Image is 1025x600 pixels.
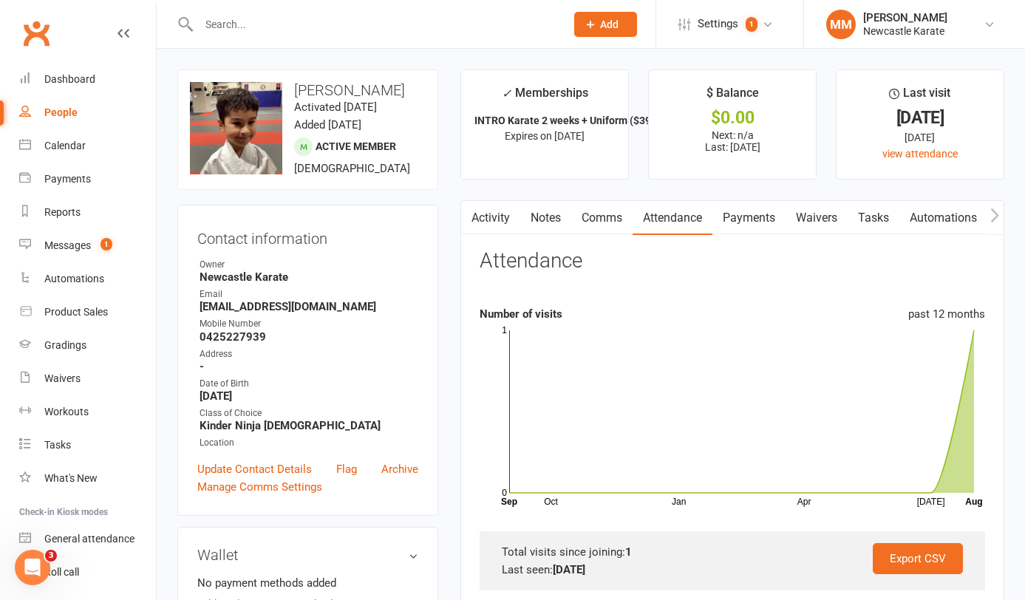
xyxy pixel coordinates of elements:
div: Roll call [44,566,79,578]
strong: Number of visits [480,307,562,321]
a: view attendance [882,148,958,160]
a: Clubworx [18,15,55,52]
a: Messages 1 [19,229,156,262]
a: Roll call [19,556,156,589]
img: image1754284814.png [190,82,282,174]
a: What's New [19,462,156,495]
div: MM [826,10,856,39]
div: Class of Choice [200,406,418,420]
span: Expires on [DATE] [505,130,585,142]
strong: [EMAIL_ADDRESS][DOMAIN_NAME] [200,300,418,313]
div: Payments [44,173,91,185]
div: Last visit [889,83,950,110]
div: Newcastle Karate [863,24,947,38]
strong: - [200,360,418,373]
div: Mobile Number [200,317,418,331]
a: Gradings [19,329,156,362]
h3: Attendance [480,250,582,273]
div: People [44,106,78,118]
strong: [DATE] [553,563,585,576]
div: Owner [200,258,418,272]
div: General attendance [44,533,134,545]
span: Add [600,18,619,30]
a: Manage Comms Settings [197,478,322,496]
a: Waivers [786,201,848,235]
div: Dashboard [44,73,95,85]
h3: Wallet [197,547,418,563]
div: Waivers [44,372,81,384]
span: 1 [101,238,112,250]
h3: [PERSON_NAME] [190,82,426,98]
div: Product Sales [44,306,108,318]
input: Search... [194,14,555,35]
span: 1 [746,17,757,32]
strong: 0425227939 [200,330,418,344]
li: No payment methods added [197,574,418,592]
strong: Kinder Ninja [DEMOGRAPHIC_DATA] [200,419,418,432]
div: Automations [44,273,104,284]
div: Workouts [44,406,89,417]
a: General attendance kiosk mode [19,522,156,556]
div: Calendar [44,140,86,151]
div: What's New [44,472,98,484]
div: Location [200,436,418,450]
div: $0.00 [662,110,803,126]
a: Attendance [633,201,712,235]
time: Activated [DATE] [294,100,377,114]
div: Memberships [502,83,588,111]
a: Dashboard [19,63,156,96]
strong: 1 [625,545,632,559]
div: Address [200,347,418,361]
span: Active member [316,140,396,152]
a: Export CSV [873,543,963,574]
a: Comms [571,201,633,235]
strong: Newcastle Karate [200,270,418,284]
strong: INTRO Karate 2 weeks + Uniform ($39) Kids [474,115,678,126]
div: Date of Birth [200,377,418,391]
a: Activity [461,201,520,235]
span: Settings [698,7,738,41]
div: Last seen: [502,561,963,579]
div: past 12 months [908,305,985,323]
time: Added [DATE] [294,118,361,132]
a: Update Contact Details [197,460,312,478]
a: Archive [381,460,418,478]
a: Product Sales [19,296,156,329]
div: Tasks [44,439,71,451]
button: Add [574,12,637,37]
div: $ Balance [706,83,759,110]
a: Tasks [848,201,899,235]
a: Automations [19,262,156,296]
a: Automations [899,201,987,235]
a: Waivers [19,362,156,395]
div: [PERSON_NAME] [863,11,947,24]
a: Payments [712,201,786,235]
i: ✓ [502,86,511,100]
p: Next: n/a Last: [DATE] [662,129,803,153]
a: Payments [19,163,156,196]
div: Gradings [44,339,86,351]
a: Workouts [19,395,156,429]
span: 3 [45,550,57,562]
div: Messages [44,239,91,251]
iframe: Intercom live chat [15,550,50,585]
div: Reports [44,206,81,218]
strong: [DATE] [200,389,418,403]
span: [DEMOGRAPHIC_DATA] [294,162,410,175]
div: [DATE] [850,129,990,146]
a: Notes [520,201,571,235]
div: Total visits since joining: [502,543,963,561]
div: [DATE] [850,110,990,126]
a: Tasks [19,429,156,462]
h3: Contact information [197,225,418,247]
div: Email [200,287,418,301]
a: Flag [336,460,357,478]
a: Reports [19,196,156,229]
a: People [19,96,156,129]
a: Calendar [19,129,156,163]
